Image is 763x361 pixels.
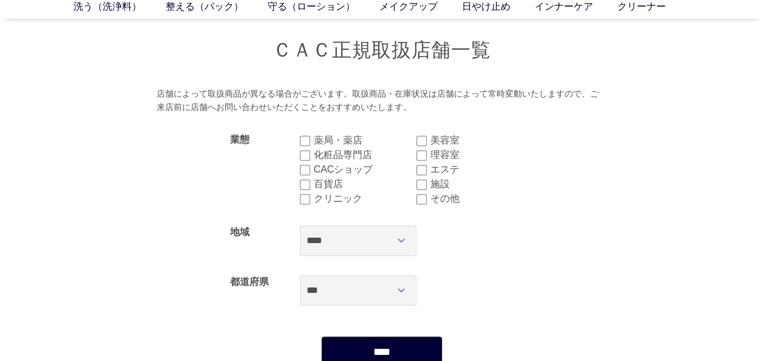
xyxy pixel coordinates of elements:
[430,133,533,148] label: 美容室
[314,162,416,177] label: CACショップ
[430,148,533,162] label: 理容室
[230,227,249,237] label: 地域
[430,191,533,206] label: その他
[230,277,269,287] label: 都道府県
[430,162,533,177] label: エステ
[430,177,533,191] label: 施設
[314,133,416,148] label: 薬局・薬店
[157,88,606,114] div: 店舗によって取扱商品が異なる場合がございます。取扱商品・在庫状況は店舗によって常時変動いたしますので、ご来店前に店舗へお問い合わせいただくことをおすすめいたします。
[314,177,416,191] label: 百貨店
[78,37,685,63] h1: ＣＡＣ正規取扱店舗一覧
[314,148,416,162] label: 化粧品専門店
[314,191,416,206] label: クリニック
[230,134,249,145] label: 業態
